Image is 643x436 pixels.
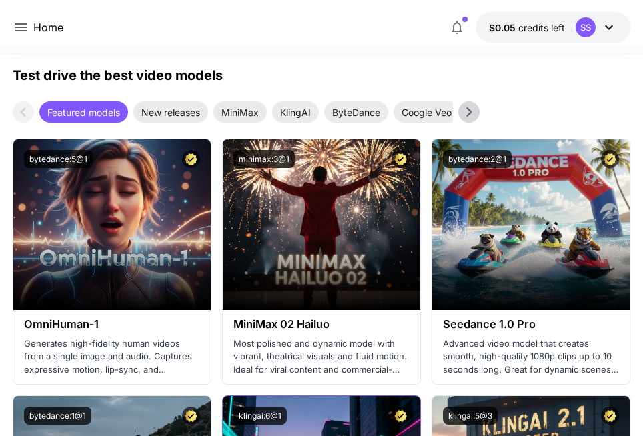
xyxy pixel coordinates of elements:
[182,150,200,168] button: Certified Model – Vetted for best performance and includes a commercial license.
[24,150,93,168] button: bytedance:5@1
[272,101,319,123] div: KlingAI
[443,318,619,331] h3: Seedance 1.0 Pro
[33,19,63,35] a: Home
[443,337,619,377] p: Advanced video model that creates smooth, high-quality 1080p clips up to 10 seconds long. Great f...
[223,139,420,310] img: alt
[39,101,128,123] div: Featured models
[392,150,410,168] button: Certified Model – Vetted for best performance and includes a commercial license.
[443,150,512,168] button: bytedance:2@1
[133,105,208,119] span: New releases
[213,101,267,123] div: MiniMax
[39,105,128,119] span: Featured models
[394,101,460,123] div: Google Veo
[233,318,410,331] h3: MiniMax 02 Hailuo
[601,150,619,168] button: Certified Model – Vetted for best performance and includes a commercial license.
[392,407,410,425] button: Certified Model – Vetted for best performance and includes a commercial license.
[13,139,211,310] img: alt
[601,407,619,425] button: Certified Model – Vetted for best performance and includes a commercial license.
[324,101,388,123] div: ByteDance
[133,101,208,123] div: New releases
[182,407,200,425] button: Certified Model – Vetted for best performance and includes a commercial license.
[24,318,200,331] h3: OmniHuman‑1
[24,337,200,377] p: Generates high-fidelity human videos from a single image and audio. Captures expressive motion, l...
[233,407,287,425] button: klingai:6@1
[233,150,295,168] button: minimax:3@1
[489,21,565,35] div: $0.05
[24,407,91,425] button: bytedance:1@1
[213,105,267,119] span: MiniMax
[33,19,63,35] nav: breadcrumb
[476,12,630,43] button: $0.05SS
[432,139,630,310] img: alt
[576,17,596,37] div: SS
[394,105,460,119] span: Google Veo
[233,337,410,377] p: Most polished and dynamic model with vibrant, theatrical visuals and fluid motion. Ideal for vira...
[489,22,518,33] span: $0.05
[518,22,565,33] span: credits left
[272,105,319,119] span: KlingAI
[443,407,498,425] button: klingai:5@3
[13,65,223,85] p: Test drive the best video models
[324,105,388,119] span: ByteDance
